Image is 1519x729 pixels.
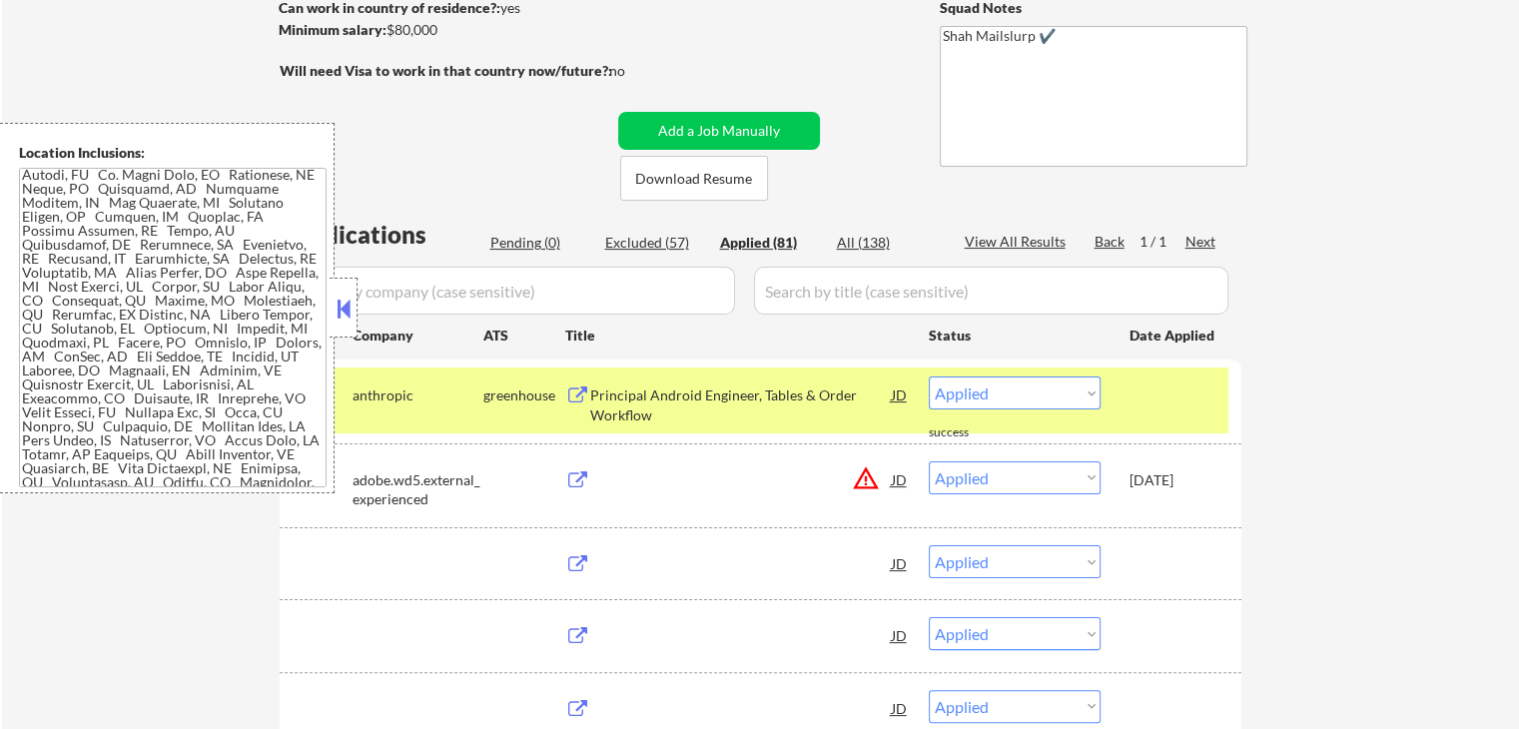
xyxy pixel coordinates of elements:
div: Title [565,326,910,346]
div: Back [1095,232,1127,252]
div: success [929,424,1009,441]
strong: Will need Visa to work in that country now/future?: [280,62,612,79]
button: Add a Job Manually [618,112,820,150]
div: [DATE] [1130,470,1217,490]
div: Applied (81) [720,233,820,253]
div: no [609,61,666,81]
div: JD [890,461,910,497]
div: JD [890,545,910,581]
div: ATS [483,326,565,346]
div: All (138) [837,233,937,253]
button: Download Resume [620,156,768,201]
div: JD [890,690,910,726]
div: Principal Android Engineer, Tables & Order Workflow [590,385,892,424]
div: Next [1185,232,1217,252]
div: Company [353,326,483,346]
div: Location Inclusions: [19,143,327,163]
div: JD [890,376,910,412]
div: Applications [286,223,483,247]
input: Search by company (case sensitive) [286,267,735,315]
div: Status [929,317,1101,353]
div: 1 / 1 [1139,232,1185,252]
div: Pending (0) [490,233,590,253]
div: View All Results [965,232,1072,252]
div: anthropic [353,385,483,405]
div: adobe.wd5.external_experienced [353,470,483,509]
div: $80,000 [279,20,611,40]
strong: Minimum salary: [279,21,386,38]
input: Search by title (case sensitive) [754,267,1228,315]
div: JD [890,617,910,653]
div: greenhouse [483,385,565,405]
div: Date Applied [1130,326,1217,346]
button: warning_amber [852,464,880,492]
div: Excluded (57) [605,233,705,253]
